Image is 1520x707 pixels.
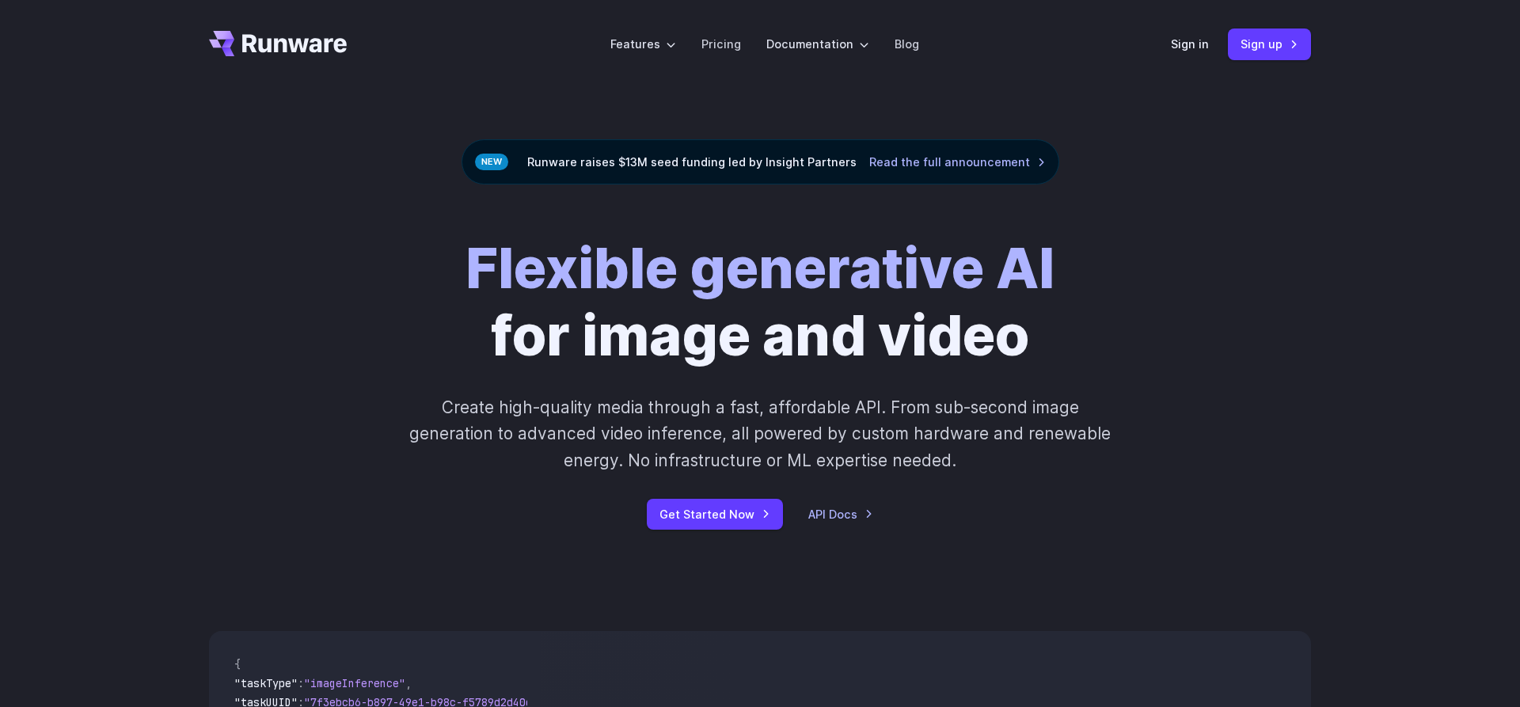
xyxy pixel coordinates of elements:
span: : [298,676,304,690]
label: Features [610,35,676,53]
h1: for image and video [465,235,1054,369]
span: , [405,676,412,690]
a: Go to / [209,31,347,56]
label: Documentation [766,35,869,53]
a: Get Started Now [647,499,783,530]
span: { [234,657,241,671]
a: Sign up [1228,29,1311,59]
a: API Docs [808,505,873,523]
span: "taskType" [234,676,298,690]
a: Sign in [1171,35,1209,53]
span: "imageInference" [304,676,405,690]
a: Pricing [701,35,741,53]
strong: Flexible generative AI [465,234,1054,302]
div: Runware raises $13M seed funding led by Insight Partners [462,139,1059,184]
p: Create high-quality media through a fast, affordable API. From sub-second image generation to adv... [408,394,1113,473]
a: Blog [895,35,919,53]
a: Read the full announcement [869,153,1046,171]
